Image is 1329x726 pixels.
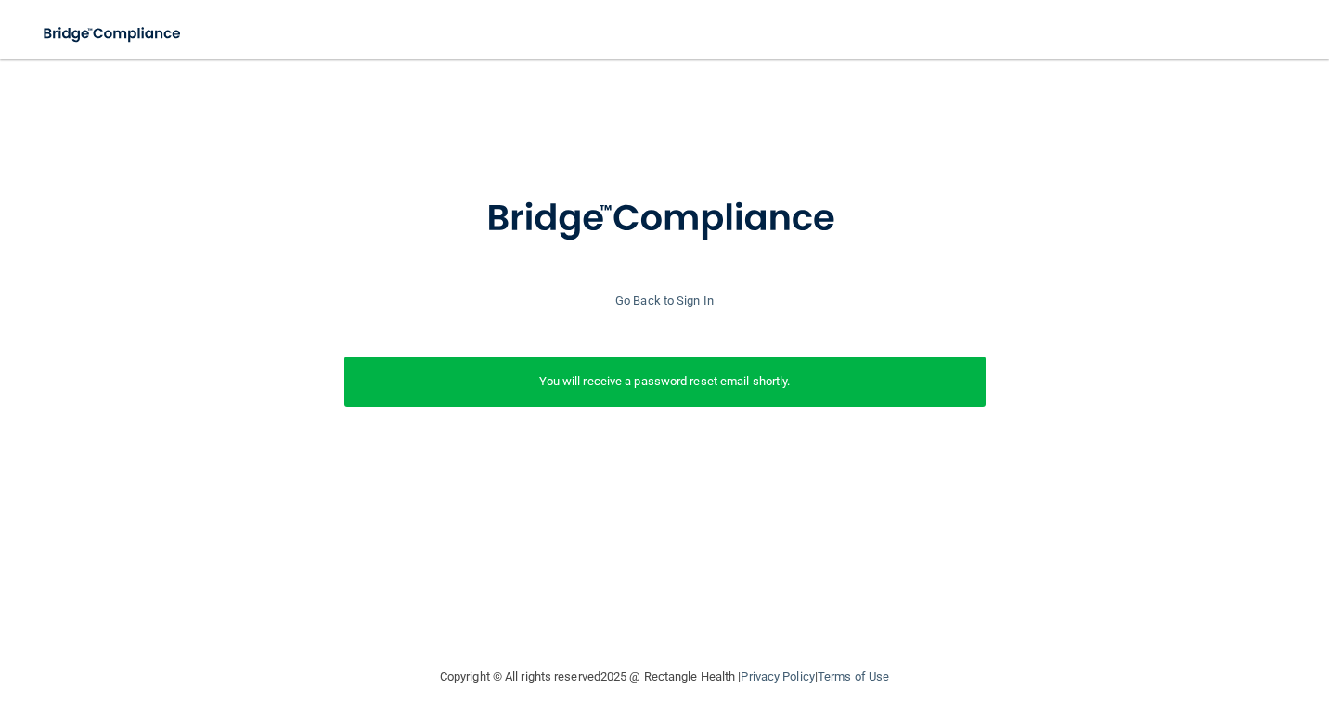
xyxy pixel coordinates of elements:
[448,171,881,267] img: bridge_compliance_login_screen.278c3ca4.svg
[358,370,972,393] p: You will receive a password reset email shortly.
[741,669,814,683] a: Privacy Policy
[818,669,889,683] a: Terms of Use
[326,647,1003,707] div: Copyright © All rights reserved 2025 @ Rectangle Health | |
[615,293,714,307] a: Go Back to Sign In
[28,15,199,53] img: bridge_compliance_login_screen.278c3ca4.svg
